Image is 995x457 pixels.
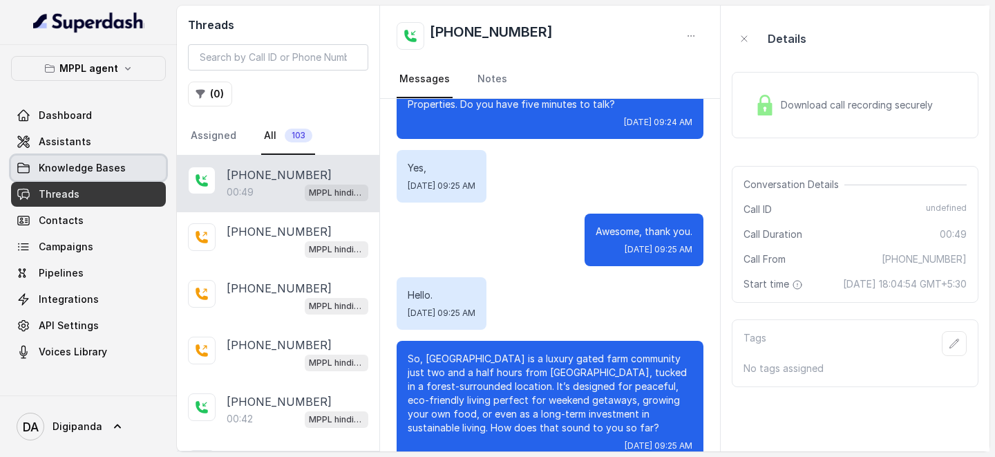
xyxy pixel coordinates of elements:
[39,187,79,201] span: Threads
[309,356,364,370] p: MPPL hindi-english assistant
[11,261,166,286] a: Pipelines
[39,135,91,149] span: Assistants
[227,337,332,353] p: [PHONE_NUMBER]
[39,214,84,227] span: Contacts
[11,407,166,446] a: Digipanda
[227,223,332,240] p: [PHONE_NUMBER]
[309,299,364,313] p: MPPL hindi-english assistant
[843,277,967,291] span: [DATE] 18:04:54 GMT+5:30
[11,208,166,233] a: Contacts
[188,118,239,155] a: Assigned
[940,227,967,241] span: 00:49
[39,240,93,254] span: Campaigns
[39,161,126,175] span: Knowledge Bases
[755,95,775,115] img: Lock Icon
[285,129,312,142] span: 103
[625,440,692,451] span: [DATE] 09:25 AM
[11,182,166,207] a: Threads
[408,308,475,319] span: [DATE] 09:25 AM
[39,319,99,333] span: API Settings
[408,288,475,302] p: Hello.
[882,252,967,266] span: [PHONE_NUMBER]
[23,420,39,434] text: DA
[475,61,510,98] a: Notes
[39,266,84,280] span: Pipelines
[926,203,967,216] span: undefined
[227,185,254,199] p: 00:49
[625,244,692,255] span: [DATE] 09:25 AM
[408,161,475,175] p: Yes,
[309,186,364,200] p: MPPL hindi-english assistant
[11,287,166,312] a: Integrations
[227,412,253,426] p: 00:42
[596,225,692,239] p: Awesome, thank you.
[624,117,692,128] span: [DATE] 09:24 AM
[188,118,368,155] nav: Tabs
[309,413,364,427] p: MPPL hindi-english assistant
[227,167,332,183] p: [PHONE_NUMBER]
[188,17,368,33] h2: Threads
[430,22,553,50] h2: [PHONE_NUMBER]
[408,352,692,435] p: So, [GEOGRAPHIC_DATA] is a luxury gated farm community just two and a half hours from [GEOGRAPHIC...
[227,393,332,410] p: [PHONE_NUMBER]
[261,118,315,155] a: All103
[743,178,844,192] span: Conversation Details
[397,61,703,98] nav: Tabs
[11,129,166,154] a: Assistants
[743,203,772,216] span: Call ID
[11,156,166,180] a: Knowledge Bases
[408,180,475,192] span: [DATE] 09:25 AM
[743,331,766,356] p: Tags
[39,109,92,122] span: Dashboard
[743,227,802,241] span: Call Duration
[39,345,107,359] span: Voices Library
[33,11,144,33] img: light.svg
[768,30,806,47] p: Details
[743,362,967,375] p: No tags assigned
[39,292,99,306] span: Integrations
[188,44,368,71] input: Search by Call ID or Phone Number
[227,280,332,297] p: [PHONE_NUMBER]
[11,56,166,81] button: MPPL agent
[309,243,364,257] p: MPPL hindi-english assistant
[743,277,806,291] span: Start time
[53,420,102,433] span: Digipanda
[59,60,118,77] p: MPPL agent
[743,252,786,266] span: Call From
[11,339,166,364] a: Voices Library
[11,234,166,259] a: Campaigns
[11,103,166,128] a: Dashboard
[781,98,938,112] span: Download call recording securely
[397,61,453,98] a: Messages
[11,313,166,338] a: API Settings
[188,82,232,106] button: (0)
